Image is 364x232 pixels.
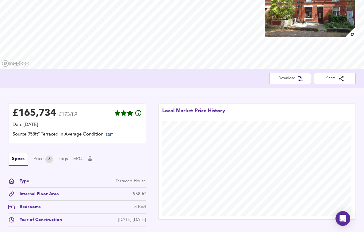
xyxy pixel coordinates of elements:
div: 958 ft² [133,191,146,197]
button: Download [269,73,311,84]
button: Share [314,73,356,84]
div: 7 [45,155,53,163]
div: Open Intercom Messenger [335,211,350,226]
div: Prices [33,155,53,163]
span: EDIT [105,133,113,137]
a: Mapbox homepage [2,60,29,67]
span: Share [319,75,351,82]
div: Date: [DATE] [13,122,142,128]
button: Specs [9,153,28,166]
div: £ 165,734 [13,109,56,118]
span: £173/ft² [59,112,77,121]
div: Year of Construction [15,217,62,223]
div: Internal Floor Area [15,191,59,197]
div: Source: 958ft² Terraced in Average Condition [13,131,142,139]
span: Download [274,75,306,82]
button: Prices7 [33,155,53,163]
div: 3 Bed [134,204,146,210]
button: Tags [59,156,68,163]
div: [DATE]-[DATE] [118,217,146,223]
div: Type [15,178,29,184]
div: Terraced House [116,178,146,184]
button: EPC [73,156,82,163]
img: search [345,27,356,38]
div: Local Market Price History [162,108,225,121]
div: Bedrooms [15,204,40,210]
